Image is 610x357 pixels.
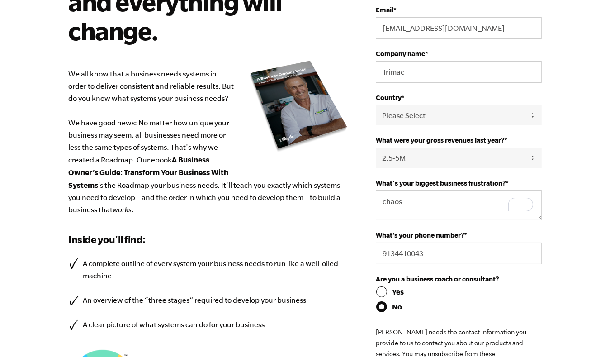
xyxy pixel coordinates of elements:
iframe: Chat Widget [565,314,610,357]
span: Are you a business coach or consultant? [376,275,499,283]
span: What’s your phone number? [376,231,464,239]
img: new_roadmap_cover_093019 [249,60,349,152]
b: A Business Owner’s Guide: Transform Your Business With Systems [69,155,229,189]
li: A clear picture of what systems can do for your business [69,319,349,331]
span: What were your gross revenues last year? [376,136,504,144]
li: A complete outline of every system your business needs to run like a well-oiled machine [69,257,349,282]
span: Company name [376,50,425,57]
span: Email [376,6,393,14]
li: An overview of the “three stages” required to develop your business [69,294,349,306]
span: Country [376,94,402,101]
em: works [113,205,132,214]
h3: Inside you'll find: [69,232,349,247]
textarea: To enrich screen reader interactions, please activate Accessibility in Grammarly extension settings [376,190,541,220]
span: What's your biggest business frustration? [376,179,506,187]
p: We all know that a business needs systems in order to deliver consistent and reliable results. Bu... [69,68,349,216]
